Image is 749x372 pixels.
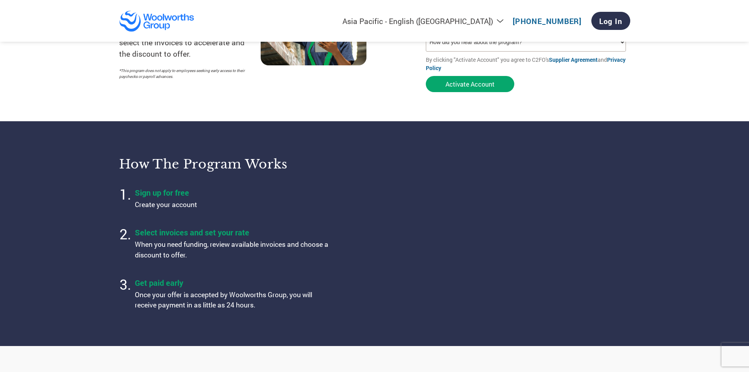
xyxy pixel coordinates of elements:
h3: How the program works [119,156,365,172]
p: When you need funding, review available invoices and choose a discount to offer. [135,239,331,260]
h4: Select invoices and set your rate [135,227,331,237]
p: Once your offer is accepted by Woolworths Group, you will receive payment in as little as 24 hours. [135,290,331,311]
p: *This program does not apply to employees seeking early access to their paychecks or payroll adva... [119,68,253,80]
h4: Get paid early [135,278,331,288]
p: Create your account [135,200,331,210]
p: By clicking "Activate Account" you agree to C2FO's and [426,56,630,72]
a: [PHONE_NUMBER] [513,16,582,26]
button: Activate Account [426,76,514,92]
a: Privacy Policy [426,56,626,72]
a: Log In [591,12,630,30]
a: Supplier Agreement [549,56,598,63]
h4: Sign up for free [135,187,331,198]
img: Woolworths Group [119,10,195,32]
